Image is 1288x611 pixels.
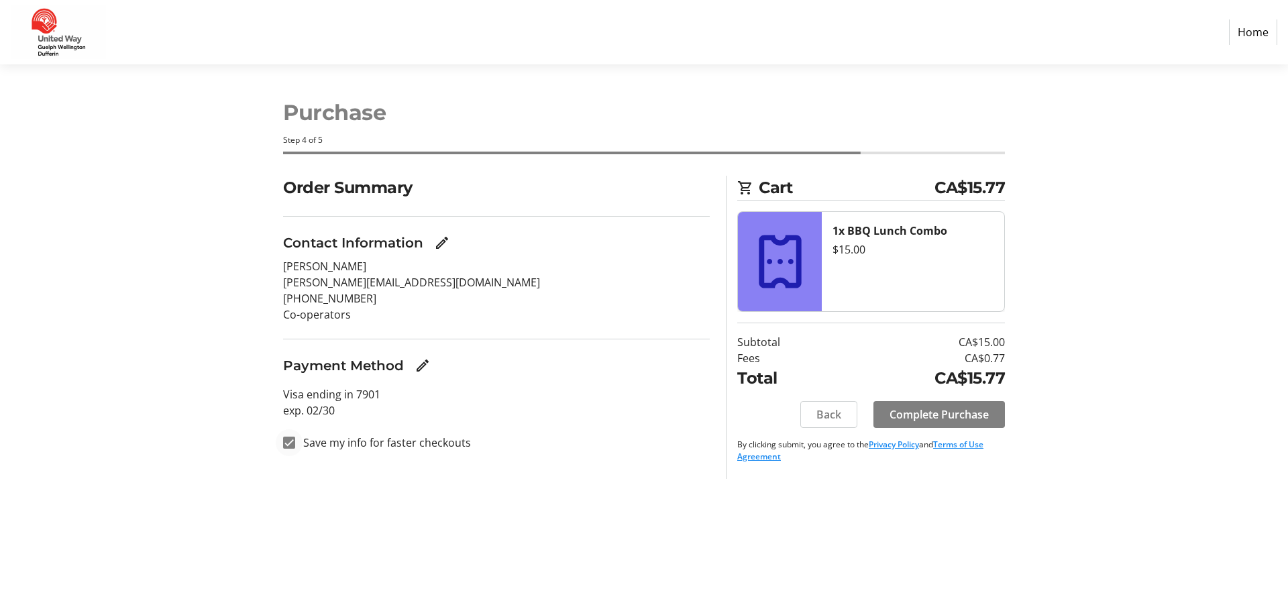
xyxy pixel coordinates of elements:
[283,97,1005,129] h1: Purchase
[873,401,1005,428] button: Complete Purchase
[283,307,710,323] p: Co-operators
[283,355,404,376] h3: Payment Method
[839,366,1005,390] td: CA$15.77
[283,233,423,253] h3: Contact Information
[737,439,983,462] a: Terms of Use Agreement
[11,5,106,59] img: United Way Guelph Wellington Dufferin's Logo
[833,241,994,258] div: $15.00
[283,176,710,200] h2: Order Summary
[283,134,1005,146] div: Step 4 of 5
[409,352,436,379] button: Edit Payment Method
[283,386,710,419] p: Visa ending in 7901 exp. 02/30
[737,334,839,350] td: Subtotal
[934,176,1005,200] span: CA$15.77
[283,274,710,290] p: [PERSON_NAME][EMAIL_ADDRESS][DOMAIN_NAME]
[429,229,455,256] button: Edit Contact Information
[737,366,839,390] td: Total
[800,401,857,428] button: Back
[283,258,710,274] p: [PERSON_NAME]
[890,406,989,423] span: Complete Purchase
[283,290,710,307] p: [PHONE_NUMBER]
[759,176,934,200] span: Cart
[816,406,841,423] span: Back
[839,334,1005,350] td: CA$15.00
[737,350,839,366] td: Fees
[295,435,471,451] label: Save my info for faster checkouts
[869,439,919,450] a: Privacy Policy
[839,350,1005,366] td: CA$0.77
[737,439,1005,463] p: By clicking submit, you agree to the and
[833,223,947,238] strong: 1x BBQ Lunch Combo
[1229,19,1277,45] a: Home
